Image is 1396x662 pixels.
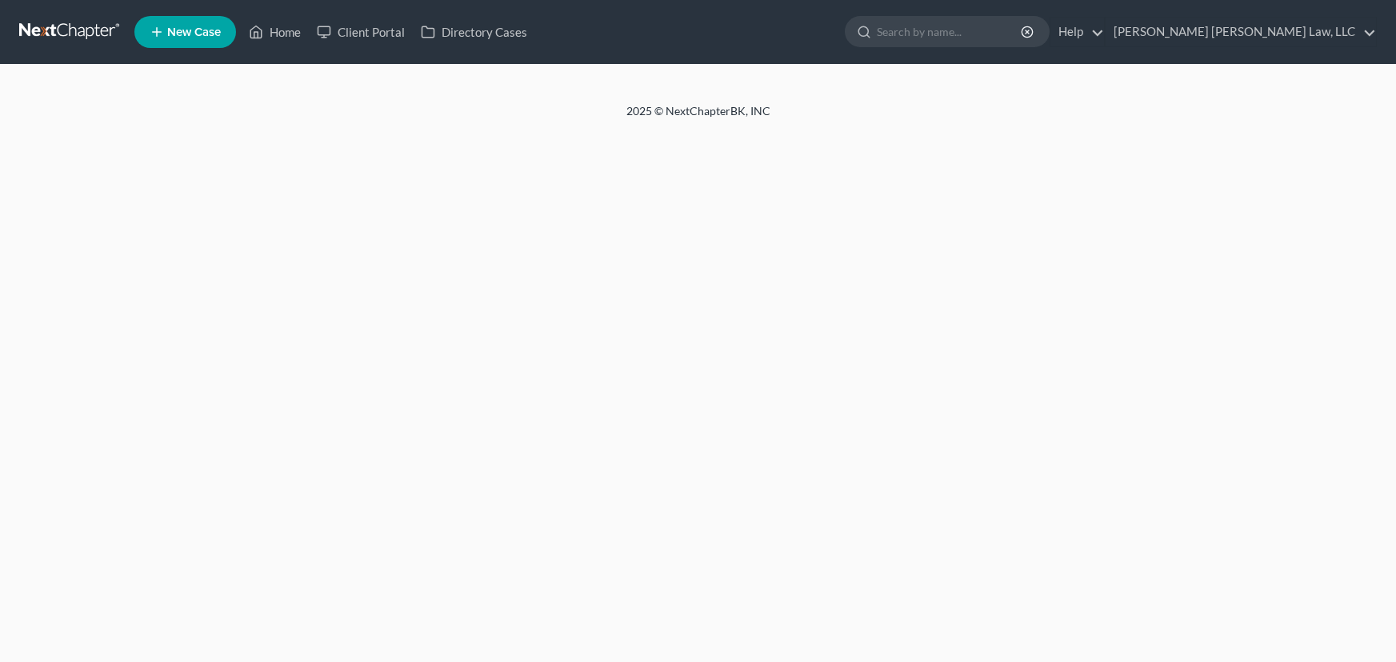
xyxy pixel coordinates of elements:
span: New Case [167,26,221,38]
a: Directory Cases [413,18,535,46]
a: Client Portal [309,18,413,46]
a: Home [241,18,309,46]
input: Search by name... [877,17,1023,46]
div: 2025 © NextChapterBK, INC [242,103,1154,132]
a: Help [1050,18,1104,46]
a: [PERSON_NAME] [PERSON_NAME] Law, LLC [1106,18,1376,46]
